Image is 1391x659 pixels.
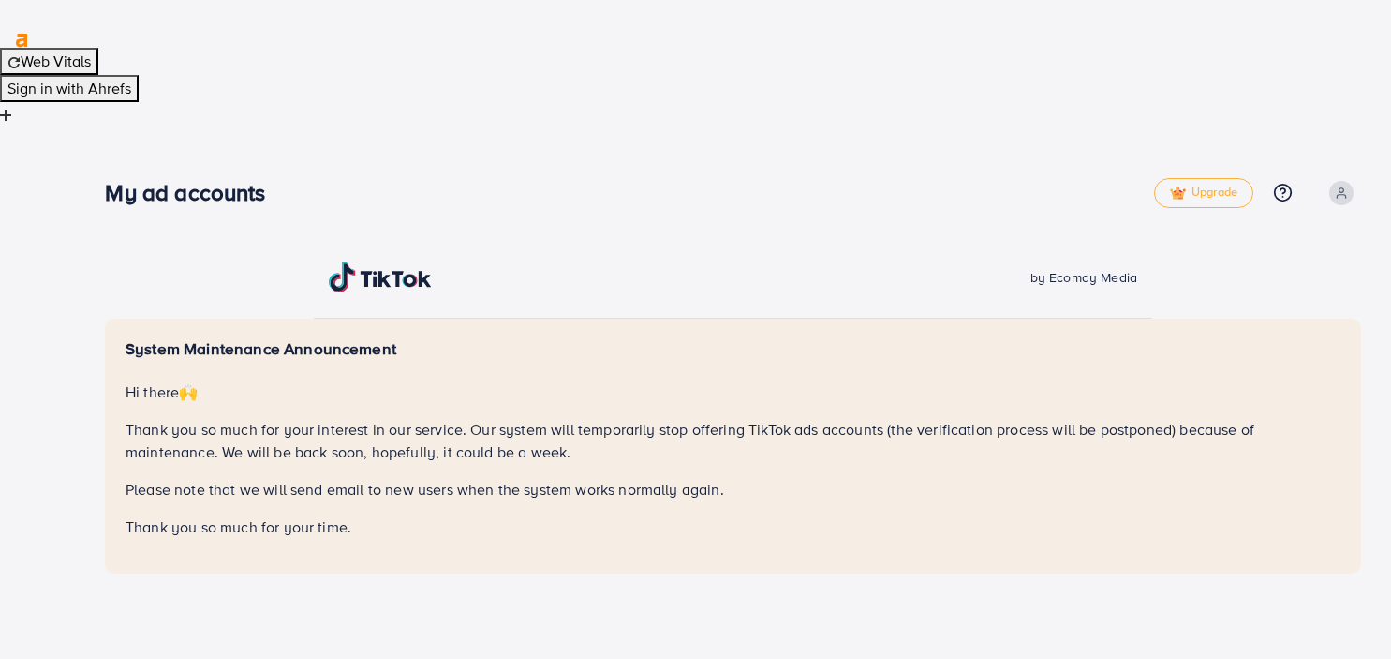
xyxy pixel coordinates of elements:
h5: System Maintenance Announcement [126,339,1340,359]
p: Hi there [126,381,1340,403]
h3: My ad accounts [105,179,280,206]
p: Thank you so much for your time. [126,516,1340,538]
img: tick [1170,187,1186,200]
span: Web Vitals [21,51,91,71]
span: Upgrade [1170,186,1237,200]
span: 🙌 [179,382,198,402]
img: TikTok [329,262,432,292]
span: Sign in with Ahrefs [7,78,131,98]
a: tickUpgrade [1154,178,1253,208]
span: by Ecomdy Media [1030,268,1137,287]
p: Please note that we will send email to new users when the system works normally again. [126,478,1340,501]
p: Thank you so much for your interest in our service. Our system will temporarily stop offering Tik... [126,418,1340,463]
